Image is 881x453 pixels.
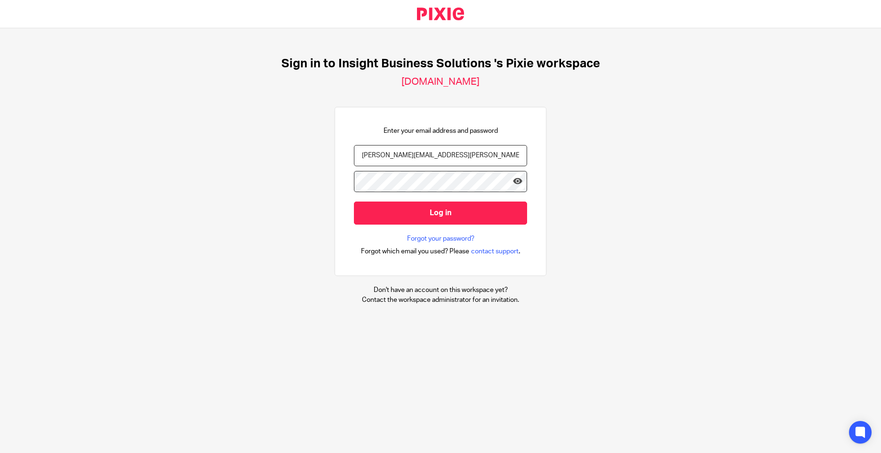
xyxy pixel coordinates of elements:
[407,234,474,243] a: Forgot your password?
[362,285,519,295] p: Don't have an account on this workspace yet?
[281,57,600,71] h1: Sign in to Insight Business Solutions 's Pixie workspace
[384,126,498,136] p: Enter your email address and password
[361,246,521,257] div: .
[354,145,527,166] input: name@example.com
[471,247,519,256] span: contact support
[354,202,527,225] input: Log in
[362,295,519,305] p: Contact the workspace administrator for an invitation.
[361,247,469,256] span: Forgot which email you used? Please
[401,76,480,88] h2: [DOMAIN_NAME]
